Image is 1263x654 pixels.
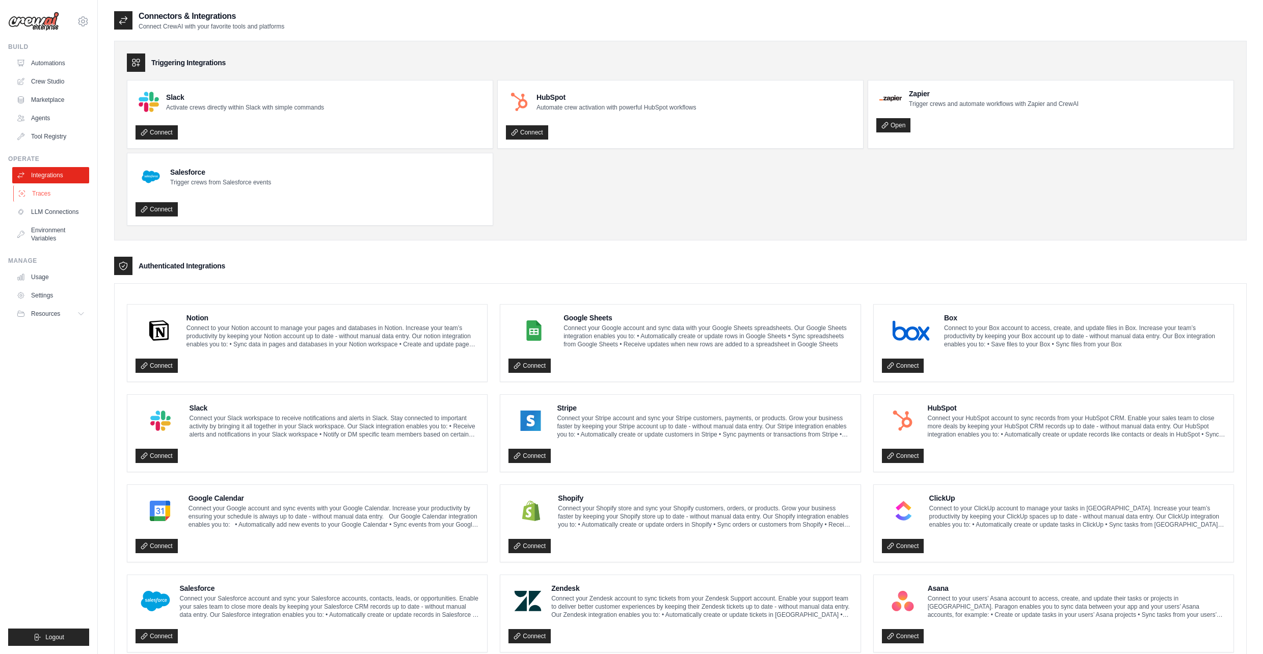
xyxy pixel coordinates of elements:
p: Connect your Stripe account and sync your Stripe customers, payments, or products. Grow your busi... [557,414,852,439]
a: Settings [12,287,89,304]
a: Connect [506,125,548,140]
p: Connect CrewAI with your favorite tools and platforms [139,22,284,31]
h4: HubSpot [928,403,1225,413]
p: Connect to your Box account to access, create, and update files in Box. Increase your team’s prod... [944,324,1225,348]
button: Logout [8,629,89,646]
p: Connect your Google account and sync data with your Google Sheets spreadsheets. Our Google Sheets... [563,324,852,348]
a: Connect [136,202,178,216]
p: Trigger crews and automate workflows with Zapier and CrewAI [909,100,1079,108]
p: Connect your Slack workspace to receive notifications and alerts in Slack. Stay connected to impo... [190,414,479,439]
a: Crew Studio [12,73,89,90]
h3: Triggering Integrations [151,58,226,68]
p: Connect your Shopify store and sync your Shopify customers, orders, or products. Grow your busine... [558,504,852,529]
img: HubSpot Logo [509,92,529,112]
h4: Notion [186,313,479,323]
h3: Authenticated Integrations [139,261,225,271]
img: Stripe Logo [512,411,550,431]
h4: Google Calendar [189,493,479,503]
h4: Asana [928,583,1225,593]
a: Connect [508,449,551,463]
div: Manage [8,257,89,265]
h4: HubSpot [536,92,696,102]
a: Open [876,118,910,132]
a: Connect [136,449,178,463]
a: Marketplace [12,92,89,108]
p: Activate crews directly within Slack with simple commands [166,103,324,112]
a: Agents [12,110,89,126]
a: Integrations [12,167,89,183]
a: Connect [882,359,924,373]
h4: Box [944,313,1225,323]
a: Connect [882,449,924,463]
p: Automate crew activation with powerful HubSpot workflows [536,103,696,112]
p: Connect your HubSpot account to sync records from your HubSpot CRM. Enable your sales team to clo... [928,414,1225,439]
img: Salesforce Logo [139,591,172,611]
img: Zendesk Logo [512,591,544,611]
a: Connect [136,539,178,553]
h4: ClickUp [929,493,1225,503]
span: Resources [31,310,60,318]
p: Connect to your users’ Asana account to access, create, and update their tasks or projects in [GE... [928,594,1225,619]
a: Tool Registry [12,128,89,145]
span: Logout [45,633,64,641]
a: Environment Variables [12,222,89,247]
h4: Google Sheets [563,313,852,323]
a: Connect [136,629,178,643]
h4: Stripe [557,403,852,413]
a: Connect [882,629,924,643]
p: Connect your Google account and sync events with your Google Calendar. Increase your productivity... [189,504,479,529]
a: Connect [136,125,178,140]
img: Salesforce Logo [139,165,163,189]
p: Connect to your ClickUp account to manage your tasks in [GEOGRAPHIC_DATA]. Increase your team’s p... [929,504,1225,529]
h4: Slack [166,92,324,102]
a: Connect [882,539,924,553]
img: Slack Logo [139,411,182,431]
img: Google Sheets Logo [512,320,556,341]
h4: Shopify [558,493,852,503]
button: Resources [12,306,89,322]
img: Notion Logo [139,320,179,341]
p: Connect your Zendesk account to sync tickets from your Zendesk Support account. Enable your suppo... [551,594,852,619]
img: Slack Logo [139,92,159,112]
a: Connect [136,359,178,373]
img: Asana Logo [885,591,921,611]
div: Build [8,43,89,51]
img: Shopify Logo [512,501,551,521]
h4: Salesforce [179,583,479,593]
img: Google Calendar Logo [139,501,181,521]
p: Connect your Salesforce account and sync your Salesforce accounts, contacts, leads, or opportunit... [179,594,479,619]
a: Automations [12,55,89,71]
img: Zapier Logo [879,95,902,101]
img: Box Logo [885,320,937,341]
img: Logo [8,12,59,31]
img: HubSpot Logo [885,411,921,431]
h4: Zendesk [551,583,852,593]
p: Trigger crews from Salesforce events [170,178,271,186]
a: Connect [508,539,551,553]
div: Operate [8,155,89,163]
a: Connect [508,629,551,643]
p: Connect to your Notion account to manage your pages and databases in Notion. Increase your team’s... [186,324,479,348]
img: ClickUp Logo [885,501,922,521]
a: Traces [13,185,90,202]
a: LLM Connections [12,204,89,220]
a: Connect [508,359,551,373]
h4: Slack [190,403,479,413]
a: Usage [12,269,89,285]
h2: Connectors & Integrations [139,10,284,22]
h4: Salesforce [170,167,271,177]
h4: Zapier [909,89,1079,99]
